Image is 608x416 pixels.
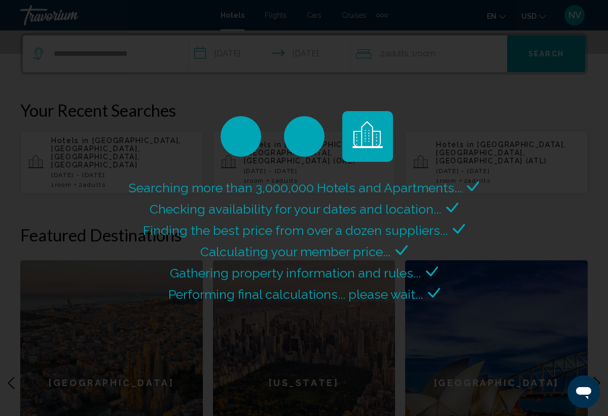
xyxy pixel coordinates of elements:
span: Performing final calculations... please wait... [168,287,423,302]
span: Gathering property information and rules... [170,265,421,281]
span: Searching more than 3,000,000 Hotels and Apartments... [129,180,462,195]
span: Finding the best price from over a dozen suppliers... [143,223,448,238]
iframe: Button to launch messaging window [567,375,600,408]
span: Calculating your member price... [200,244,390,259]
span: Checking availability for your dates and location... [150,201,441,217]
